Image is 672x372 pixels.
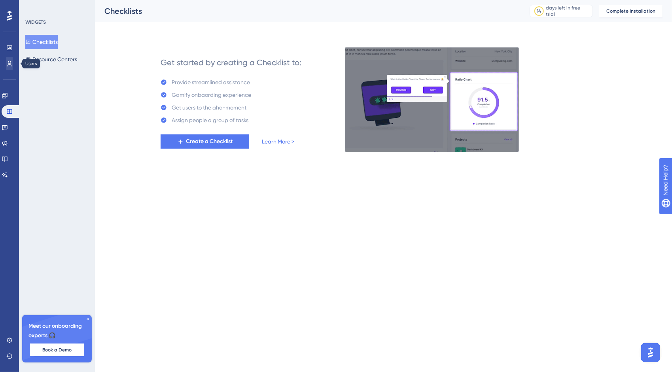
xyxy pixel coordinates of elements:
[30,344,84,356] button: Book a Demo
[172,90,251,100] div: Gamify onbaording experience
[25,19,46,25] div: WIDGETS
[639,341,663,364] iframe: UserGuiding AI Assistant Launcher
[172,103,246,112] div: Get users to the aha-moment
[172,77,250,87] div: Provide streamlined assistance
[19,2,49,11] span: Need Help?
[161,57,301,68] div: Get started by creating a Checklist to:
[262,137,294,146] a: Learn More >
[546,5,590,17] div: days left in free trial
[25,35,58,49] button: Checklists
[28,321,85,340] span: Meet our onboarding experts 🎧
[537,8,541,14] div: 14
[25,52,77,66] button: Resource Centers
[42,347,72,353] span: Book a Demo
[606,8,655,14] span: Complete Installation
[172,115,248,125] div: Assign people a group of tasks
[104,6,510,17] div: Checklists
[599,5,663,17] button: Complete Installation
[161,134,249,149] button: Create a Checklist
[186,137,233,146] span: Create a Checklist
[345,47,519,152] img: e28e67207451d1beac2d0b01ddd05b56.gif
